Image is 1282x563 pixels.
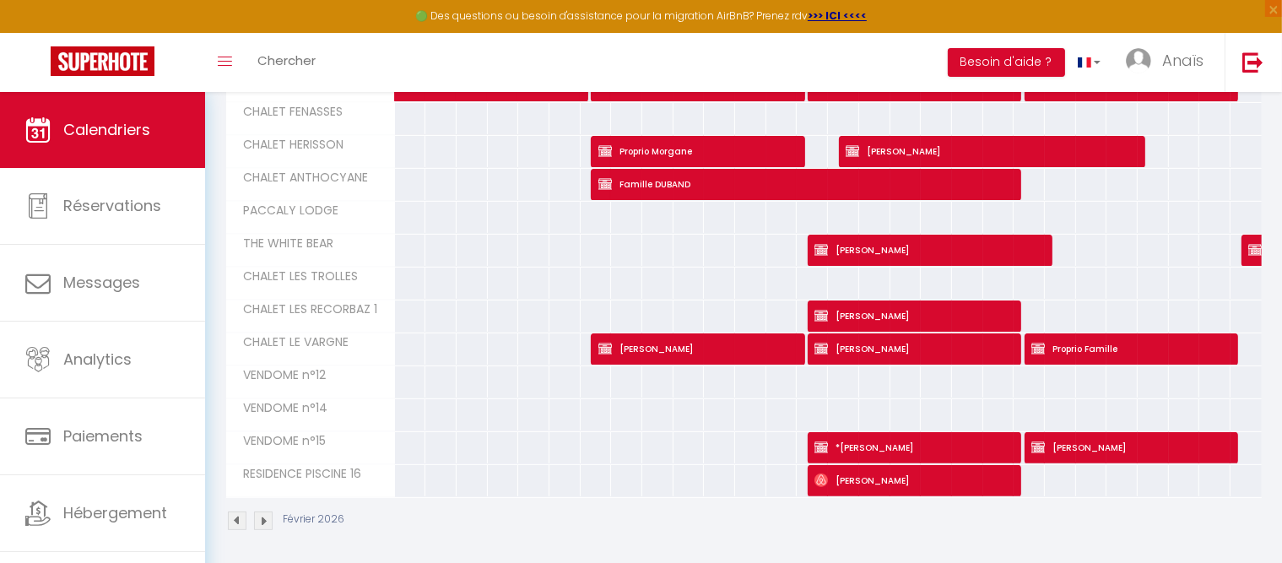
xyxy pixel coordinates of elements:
span: Chercher [257,51,316,69]
span: CHALET LES RECORBAZ 1 [229,300,382,319]
span: [PERSON_NAME] [814,300,1012,332]
span: CHALET ANTHOCYANE [229,169,373,187]
span: Calendriers [63,119,150,140]
img: logout [1242,51,1263,73]
span: CHALET FENASSES [229,103,348,122]
span: [PERSON_NAME] [814,234,1043,266]
span: [PERSON_NAME] [814,333,1012,365]
span: Proprio Famille [1031,333,1229,365]
span: Anaïs [1162,50,1204,71]
a: Chercher [245,33,328,92]
span: VENDOME n°14 [229,399,333,418]
span: Analytics [63,349,132,370]
span: Messages [63,272,140,293]
button: Besoin d'aide ? [948,48,1065,77]
span: Réservations [63,195,161,216]
span: CHALET LE VARGNE [229,333,354,352]
span: Famille DUBAND [598,168,1014,200]
span: [PERSON_NAME] [598,333,796,365]
span: VENDOME n°12 [229,366,331,385]
span: CHALET LES TROLLES [229,268,363,286]
span: [PERSON_NAME] [814,464,1012,496]
span: Paiements [63,425,143,447]
span: PACCALY LODGE [229,202,343,220]
span: [PERSON_NAME] [846,135,1137,167]
img: ... [1126,48,1151,73]
a: ... Anaïs [1113,33,1225,92]
span: Proprio Morgane [598,135,796,167]
img: Super Booking [51,46,154,76]
a: >>> ICI <<<< [808,8,867,23]
span: VENDOME n°15 [229,432,331,451]
span: Hébergement [63,502,167,523]
span: *[PERSON_NAME] [814,431,1012,463]
p: Février 2026 [283,512,344,528]
span: THE WHITE BEAR [229,235,338,253]
span: [PERSON_NAME] [1031,431,1229,463]
span: CHALET HERISSON [229,136,349,154]
span: RESIDENCE PISCINE 16 [229,465,366,484]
